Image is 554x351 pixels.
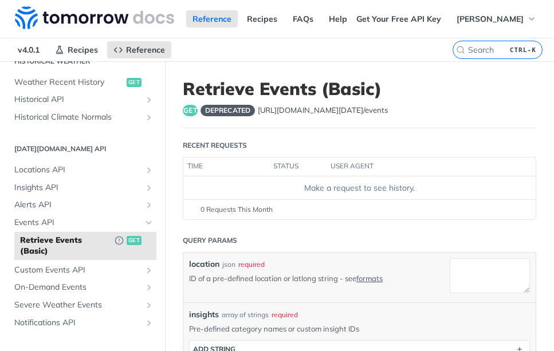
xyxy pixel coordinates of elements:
[144,113,154,122] button: Show subpages for Historical Climate Normals
[144,218,154,227] button: Hide subpages for Events API
[183,235,237,246] div: Query Params
[14,299,142,311] span: Severe Weather Events
[327,157,513,176] th: user agent
[9,297,156,314] a: Severe Weather EventsShow subpages for Severe Weather Events
[11,41,46,58] span: v4.0.1
[272,310,298,320] div: required
[9,279,156,296] a: On-Demand EventsShow subpages for On-Demand Events
[144,301,154,310] button: Show subpages for Severe Weather Events
[126,45,165,55] span: Reference
[68,45,98,55] span: Recipes
[14,94,142,105] span: Historical API
[457,14,524,24] span: [PERSON_NAME]
[258,105,388,116] span: https://api.tomorrow.io/v4/events
[201,204,273,215] span: 0 Requests This Month
[183,140,247,151] div: Recent Requests
[456,45,465,54] svg: Search
[14,232,156,260] a: Retrieve Events (Basic)Deprecated Endpointget
[14,317,142,329] span: Notifications API
[201,105,255,116] span: deprecated
[450,10,543,27] button: [PERSON_NAME]
[183,105,198,116] span: get
[14,182,142,194] span: Insights API
[9,179,156,196] a: Insights APIShow subpages for Insights API
[9,74,156,91] a: Weather Recent Historyget
[144,318,154,328] button: Show subpages for Notifications API
[269,157,327,176] th: status
[186,10,238,27] a: Reference
[14,282,142,293] span: On-Demand Events
[188,182,531,194] div: Make a request to see history.
[20,235,109,257] span: Retrieve Events (Basic)
[9,144,156,154] h2: [DATE][DOMAIN_NAME] API
[144,200,154,210] button: Show subpages for Alerts API
[144,183,154,192] button: Show subpages for Insights API
[107,41,171,58] a: Reference
[238,259,265,270] div: required
[183,157,269,176] th: time
[222,310,269,320] div: array of strings
[127,236,142,245] span: get
[115,235,124,247] button: Deprecated Endpoint
[183,78,536,99] h1: Retrieve Events (Basic)
[9,262,156,279] a: Custom Events APIShow subpages for Custom Events API
[14,265,142,276] span: Custom Events API
[144,266,154,275] button: Show subpages for Custom Events API
[14,199,142,211] span: Alerts API
[14,77,124,88] span: Weather Recent History
[189,309,219,321] span: insights
[189,273,433,283] p: ID of a pre-defined location or latlong string - see
[507,44,539,56] kbd: CTRL-K
[49,41,104,58] a: Recipes
[144,165,154,175] button: Show subpages for Locations API
[222,259,235,270] div: json
[356,274,383,283] a: formats
[9,161,156,179] a: Locations APIShow subpages for Locations API
[15,6,174,29] img: Tomorrow.io Weather API Docs
[14,112,142,123] span: Historical Climate Normals
[189,258,219,270] label: location
[9,314,156,332] a: Notifications APIShow subpages for Notifications API
[323,10,382,27] a: Help Center
[14,217,142,228] span: Events API
[127,78,142,87] span: get
[14,164,142,176] span: Locations API
[286,10,320,27] a: FAQs
[189,324,530,334] p: Pre-defined category names or custom insight IDs
[9,91,156,108] a: Historical APIShow subpages for Historical API
[9,109,156,126] a: Historical Climate NormalsShow subpages for Historical Climate Normals
[350,10,447,27] a: Get Your Free API Key
[9,214,156,231] a: Events APIHide subpages for Events API
[9,196,156,214] a: Alerts APIShow subpages for Alerts API
[144,95,154,104] button: Show subpages for Historical API
[144,283,154,292] button: Show subpages for On-Demand Events
[241,10,284,27] a: Recipes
